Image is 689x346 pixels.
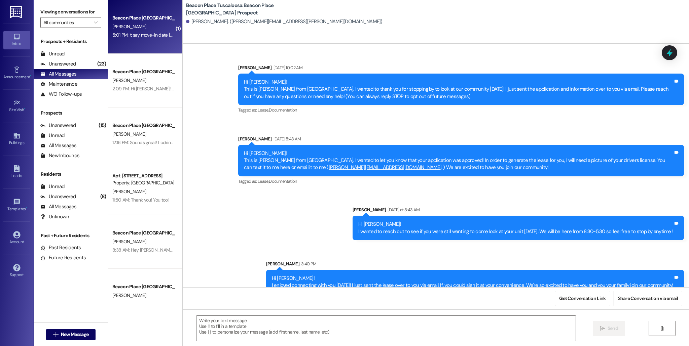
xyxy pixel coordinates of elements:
[3,262,30,280] a: Support
[40,244,81,251] div: Past Residents
[53,332,58,337] i: 
[600,326,605,331] i: 
[40,254,86,261] div: Future Residents
[112,179,175,186] div: Property: [GEOGRAPHIC_DATA] [GEOGRAPHIC_DATA]
[266,260,684,270] div: [PERSON_NAME]
[26,206,27,210] span: •
[40,60,76,68] div: Unanswered
[112,122,175,129] div: Beacon Place [GEOGRAPHIC_DATA] Prospect
[593,321,625,336] button: Send
[3,196,30,214] a: Templates •
[3,229,30,247] a: Account
[353,206,684,216] div: [PERSON_NAME]
[3,163,30,181] a: Leads
[112,239,146,245] span: [PERSON_NAME]
[3,31,30,49] a: Inbox
[329,164,441,171] a: [PERSON_NAME][EMAIL_ADDRESS][DOMAIN_NAME]
[618,295,678,302] span: Share Conversation via email
[186,18,383,25] div: [PERSON_NAME]. ([PERSON_NAME][EMAIL_ADDRESS][PERSON_NAME][DOMAIN_NAME])
[40,142,76,149] div: All Messages
[244,79,673,100] div: Hi [PERSON_NAME]! This is [PERSON_NAME] from [GEOGRAPHIC_DATA]. I wanted to thank you for stoppin...
[238,135,684,145] div: [PERSON_NAME]
[112,68,175,75] div: Beacon Place [GEOGRAPHIC_DATA] Prospect
[24,106,25,111] span: •
[40,203,76,210] div: All Messages
[40,213,69,220] div: Unknown
[40,91,82,98] div: WO Follow-ups
[555,291,610,306] button: Get Conversation Link
[99,191,108,202] div: (8)
[40,132,65,139] div: Unread
[112,32,181,38] div: 5:01 PM: It say move-in date [DATE]
[186,2,321,16] b: Beacon Place Tuscaloosa: Beacon Place [GEOGRAPHIC_DATA] Prospect
[299,260,316,267] div: 3:40 PM
[94,20,98,25] i: 
[238,105,684,115] div: Tagged as:
[112,131,146,137] span: [PERSON_NAME]
[3,130,30,148] a: Buildings
[40,183,65,190] div: Unread
[358,221,673,235] div: Hi [PERSON_NAME]! I wanted to reach out to see if you were still wanting to come look at your uni...
[559,295,606,302] span: Get Conversation Link
[258,178,269,184] span: Lease ,
[608,325,618,332] span: Send
[112,247,530,253] div: 8:38 AM: Hey [PERSON_NAME]! This is [PERSON_NAME] from [GEOGRAPHIC_DATA]. I saw you had started a...
[112,14,175,21] div: Beacon Place [GEOGRAPHIC_DATA] Prospect
[40,71,76,78] div: All Messages
[272,275,674,289] div: Hi [PERSON_NAME]! I enjoyed connecting with you [DATE]! I just sent the lease over to you via ema...
[269,107,297,113] span: Documentation
[34,232,108,239] div: Past + Future Residents
[3,97,30,115] a: Site Visit •
[40,122,76,129] div: Unanswered
[112,283,175,290] div: Beacon Place [GEOGRAPHIC_DATA] Prospect
[659,326,664,331] i: 
[112,229,175,236] div: Beacon Place [GEOGRAPHIC_DATA] Prospect
[34,110,108,117] div: Prospects
[112,139,228,145] div: 12:16 PM: Sounds great! Looking forward to seeing you then!
[46,329,96,340] button: New Message
[61,331,88,338] span: New Message
[40,50,65,57] div: Unread
[40,81,77,88] div: Maintenance
[238,64,684,74] div: [PERSON_NAME]
[269,178,297,184] span: Documentation
[272,64,302,71] div: [DATE] 10:02 AM
[112,86,554,92] div: 2:09 PM: Hi [PERSON_NAME]! This is [PERSON_NAME] from [GEOGRAPHIC_DATA]. I’m reaching out to see ...
[34,38,108,45] div: Prospects + Residents
[34,171,108,178] div: Residents
[40,152,79,159] div: New Inbounds
[40,7,101,17] label: Viewing conversations for
[614,291,682,306] button: Share Conversation via email
[112,77,146,83] span: [PERSON_NAME]
[97,120,108,131] div: (15)
[40,193,76,200] div: Unanswered
[10,6,24,18] img: ResiDesk Logo
[43,17,90,28] input: All communities
[112,197,169,203] div: 11:50 AM: Thank you! You too!
[112,172,175,179] div: Apt. [STREET_ADDRESS]
[244,150,673,171] div: Hi [PERSON_NAME]! This is [PERSON_NAME] from [GEOGRAPHIC_DATA]. I wanted to let you know that you...
[258,107,269,113] span: Lease ,
[238,176,684,186] div: Tagged as:
[30,74,31,78] span: •
[272,135,301,142] div: [DATE] 8:43 AM
[96,59,108,69] div: (23)
[112,188,146,194] span: [PERSON_NAME]
[112,24,146,30] span: [PERSON_NAME]
[386,206,420,213] div: [DATE] at 8:43 AM
[112,292,146,298] span: [PERSON_NAME]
